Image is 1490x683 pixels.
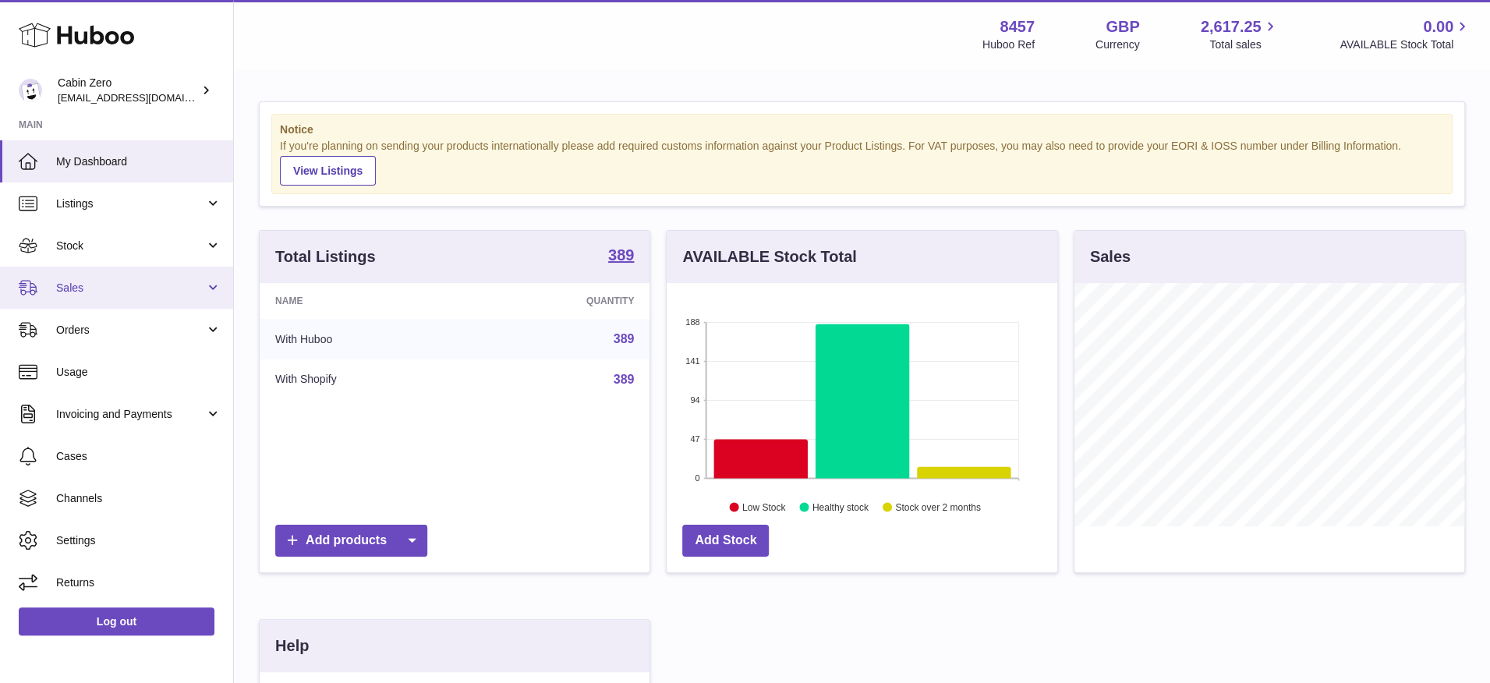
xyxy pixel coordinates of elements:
[260,319,470,359] td: With Huboo
[695,473,700,483] text: 0
[1340,16,1471,52] a: 0.00 AVAILABLE Stock Total
[56,239,205,253] span: Stock
[56,491,221,506] span: Channels
[56,196,205,211] span: Listings
[1090,246,1131,267] h3: Sales
[19,79,42,102] img: huboo@cabinzero.com
[614,373,635,386] a: 389
[280,156,376,186] a: View Listings
[1423,16,1453,37] span: 0.00
[742,501,786,512] text: Low Stock
[280,139,1444,186] div: If you're planning on sending your products internationally please add required customs informati...
[691,395,700,405] text: 94
[56,281,205,295] span: Sales
[275,635,309,656] h3: Help
[1201,16,1262,37] span: 2,617.25
[1106,16,1139,37] strong: GBP
[260,359,470,400] td: With Shopify
[691,434,700,444] text: 47
[1340,37,1471,52] span: AVAILABLE Stock Total
[275,525,427,557] a: Add products
[608,247,634,266] a: 389
[56,407,205,422] span: Invoicing and Payments
[982,37,1035,52] div: Huboo Ref
[58,76,198,105] div: Cabin Zero
[56,365,221,380] span: Usage
[1095,37,1140,52] div: Currency
[58,91,229,104] span: [EMAIL_ADDRESS][DOMAIN_NAME]
[685,356,699,366] text: 141
[470,283,650,319] th: Quantity
[614,332,635,345] a: 389
[56,533,221,548] span: Settings
[260,283,470,319] th: Name
[19,607,214,635] a: Log out
[275,246,376,267] h3: Total Listings
[608,247,634,263] strong: 389
[896,501,981,512] text: Stock over 2 months
[56,154,221,169] span: My Dashboard
[682,246,856,267] h3: AVAILABLE Stock Total
[812,501,869,512] text: Healthy stock
[685,317,699,327] text: 188
[1000,16,1035,37] strong: 8457
[1209,37,1279,52] span: Total sales
[682,525,769,557] a: Add Stock
[280,122,1444,137] strong: Notice
[1201,16,1279,52] a: 2,617.25 Total sales
[56,323,205,338] span: Orders
[56,449,221,464] span: Cases
[56,575,221,590] span: Returns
